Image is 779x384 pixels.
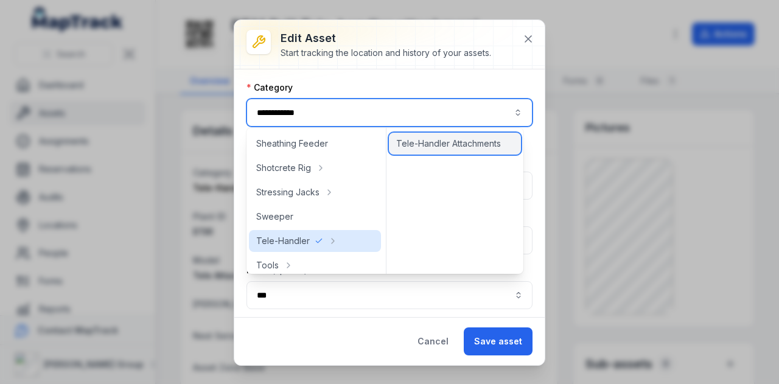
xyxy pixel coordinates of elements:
[256,138,328,150] span: Sheathing Feeder
[256,235,310,247] span: Tele-Handler
[256,186,320,198] span: Stressing Jacks
[281,30,491,47] h3: Edit asset
[407,327,459,355] button: Cancel
[464,327,533,355] button: Save asset
[396,138,501,150] span: Tele-Handler Attachments
[256,259,279,271] span: Tools
[256,211,293,223] span: Sweeper
[246,82,293,94] label: Category
[246,281,533,309] input: asset-edit:cf[8551d161-b1ce-4bc5-a3dd-9fa232d53e47]-label
[281,47,491,59] div: Start tracking the location and history of your assets.
[256,162,311,174] span: Shotcrete Rig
